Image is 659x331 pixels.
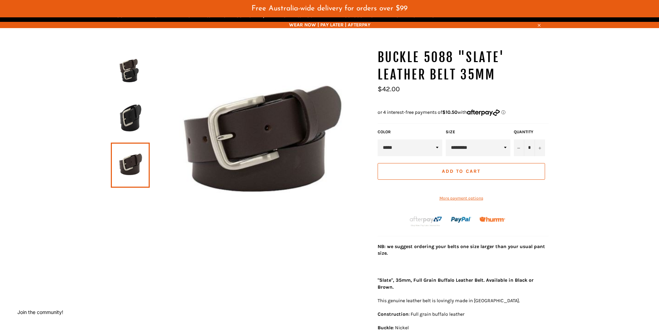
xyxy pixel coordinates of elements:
[378,325,409,331] span: : Nickel
[114,53,146,91] img: Workin Gear - BUCKLE 5088 "Slate' Leather Belt 35mm
[378,163,545,180] button: Add to Cart
[514,129,545,135] label: Quantity
[114,100,146,138] img: Workin Gear - BUCKLE 5088 "Slate' Leather Belt 35mm
[378,49,549,83] h1: BUCKLE 5088 "Slate' Leather Belt 35mm
[514,139,524,156] button: Reduce item quantity by one
[378,325,393,331] strong: Buckle
[378,85,400,93] span: $42.00
[409,215,443,227] img: Afterpay-Logo-on-dark-bg_large.png
[378,129,442,135] label: Color
[378,311,409,317] strong: Construction
[150,49,371,237] img: Workin Gear - BUCKLE 5088 "Slate' Leather Belt 35mm
[442,168,480,174] span: Add to Cart
[17,309,63,315] button: Join the community!
[378,311,464,317] span: : Full grain buffalo leather
[535,139,545,156] button: Increase item quantity by one
[378,195,545,201] a: More payment options
[378,277,534,290] strong: "Slate", 35mm, Full Grain Buffalo Leather Belt. Available in Black or Brown.
[111,22,549,28] span: WEAR NOW | PAY LATER | AFTERPAY
[479,217,505,222] img: Humm_core_logo_RGB-01_300x60px_small_195d8312-4386-4de7-b182-0ef9b6303a37.png
[378,244,545,256] strong: NB: we suggest ordering your belts one size larger than your usual pant size.
[446,129,510,135] label: Size
[252,5,407,12] span: Free Australia-wide delivery for orders over $99
[451,210,471,230] img: paypal.png
[378,298,520,304] span: This genuine leather belt is lovingly made in [GEOGRAPHIC_DATA].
